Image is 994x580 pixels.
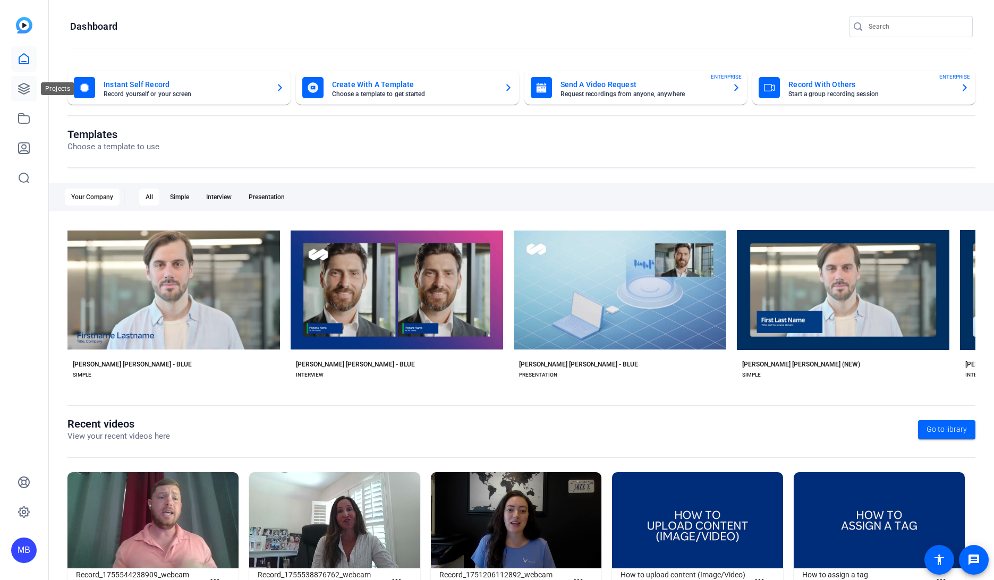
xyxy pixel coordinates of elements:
div: [PERSON_NAME] [PERSON_NAME] - BLUE [296,360,415,369]
mat-card-subtitle: Request recordings from anyone, anywhere [560,91,724,97]
mat-card-title: Send A Video Request [560,78,724,91]
div: Projects [41,82,74,95]
div: Interview [200,189,238,206]
mat-card-subtitle: Start a group recording session [788,91,952,97]
img: blue-gradient.svg [16,17,32,33]
span: ENTERPRISE [939,73,970,81]
h1: Templates [67,128,159,141]
mat-card-title: Record With Others [788,78,952,91]
p: View your recent videos here [67,430,170,442]
div: INTERVIEW [296,371,324,379]
button: Instant Self RecordRecord yourself or your screen [67,71,291,105]
img: Record_1755544238909_webcam [67,472,239,568]
button: Send A Video RequestRequest recordings from anyone, anywhereENTERPRISE [524,71,747,105]
button: Record With OthersStart a group recording sessionENTERPRISE [752,71,975,105]
div: Your Company [65,189,120,206]
div: SIMPLE [742,371,761,379]
div: [PERSON_NAME] [PERSON_NAME] - BLUE [73,360,192,369]
div: [PERSON_NAME] [PERSON_NAME] - BLUE [519,360,638,369]
div: All [139,189,159,206]
div: INTERVIEW [965,371,993,379]
mat-icon: message [967,553,980,566]
mat-card-title: Create With A Template [332,78,496,91]
mat-icon: accessibility [933,553,946,566]
h1: Recent videos [67,417,170,430]
img: Record_1755538876762_webcam [249,472,420,568]
div: Presentation [242,189,291,206]
h1: Dashboard [70,20,117,33]
mat-card-subtitle: Choose a template to get started [332,91,496,97]
div: PRESENTATION [519,371,557,379]
a: Go to library [918,420,975,439]
span: Go to library [927,424,967,435]
span: ENTERPRISE [711,73,742,81]
div: Simple [164,189,196,206]
div: MB [11,538,37,563]
img: How to assign a tag [794,472,965,568]
mat-card-subtitle: Record yourself or your screen [104,91,267,97]
div: [PERSON_NAME] [PERSON_NAME] (NEW) [742,360,860,369]
div: SIMPLE [73,371,91,379]
img: How to upload content (Image/Video) [612,472,783,568]
p: Choose a template to use [67,141,159,153]
img: Record_1751206112892_webcam [431,472,602,568]
mat-card-title: Instant Self Record [104,78,267,91]
button: Create With A TemplateChoose a template to get started [296,71,519,105]
input: Search [869,20,964,33]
